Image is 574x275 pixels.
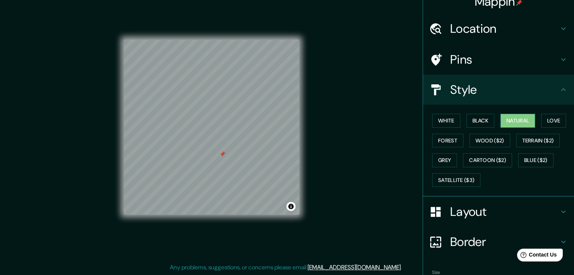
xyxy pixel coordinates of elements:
[423,44,574,75] div: Pins
[432,153,457,167] button: Grey
[286,202,295,211] button: Toggle attribution
[432,134,463,148] button: Forest
[170,263,402,272] p: Any problems, suggestions, or concerns please email .
[423,14,574,44] div: Location
[450,204,559,219] h4: Layout
[500,114,535,128] button: Natural
[450,52,559,67] h4: Pins
[423,75,574,105] div: Style
[466,114,495,128] button: Black
[450,234,559,249] h4: Border
[432,114,460,128] button: White
[450,82,559,97] h4: Style
[516,134,560,148] button: Terrain ($2)
[124,40,299,215] canvas: Map
[469,134,510,148] button: Wood ($2)
[507,246,566,267] iframe: Help widget launcher
[450,21,559,36] h4: Location
[423,227,574,257] div: Border
[463,153,512,167] button: Cartoon ($2)
[541,114,566,128] button: Love
[308,263,401,271] a: [EMAIL_ADDRESS][DOMAIN_NAME]
[403,263,405,272] div: .
[423,197,574,227] div: Layout
[432,173,480,187] button: Satellite ($3)
[518,153,554,167] button: Blue ($2)
[402,263,403,272] div: .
